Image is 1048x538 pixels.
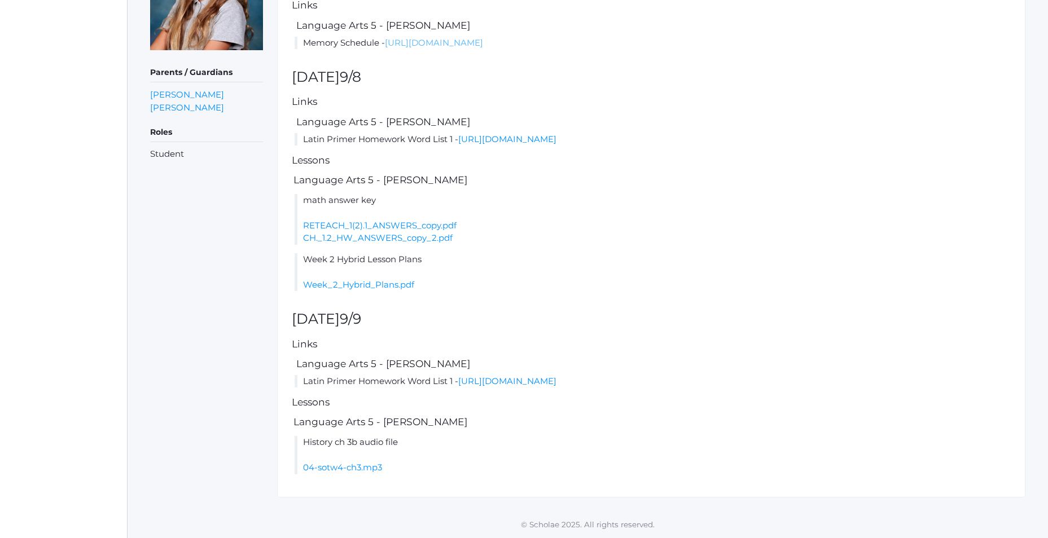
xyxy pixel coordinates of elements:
h5: Language Arts 5 - [PERSON_NAME] [292,175,1011,186]
span: 9/8 [340,68,361,85]
a: [URL][DOMAIN_NAME] [385,37,483,48]
a: [PERSON_NAME] [150,88,224,101]
a: [URL][DOMAIN_NAME] [458,376,556,386]
a: Week_2_Hybrid_Plans.pdf [303,279,414,290]
li: History ch 3b audio file [295,436,1011,474]
h5: Roles [150,123,263,142]
li: math answer key [295,194,1011,245]
li: Latin Primer Homework Word List 1 - [295,375,1011,388]
h5: Links [292,96,1011,107]
a: CH._1.2_HW_ANSWERS_copy_2.pdf [303,232,453,243]
h5: Language Arts 5 - [PERSON_NAME] [295,359,1011,369]
h2: [DATE] [292,311,1011,327]
p: © Scholae 2025. All rights reserved. [128,519,1048,530]
span: 9/9 [340,310,361,327]
h5: Parents / Guardians [150,63,263,82]
li: Memory Schedule - [295,37,1011,50]
a: [URL][DOMAIN_NAME] [458,134,556,144]
li: Student [150,148,263,161]
h5: Language Arts 5 - [PERSON_NAME] [292,417,1011,427]
li: Latin Primer Homework Word List 1 - [295,133,1011,146]
h5: Links [292,339,1011,350]
h5: Lessons [292,397,1011,408]
li: Week 2 Hybrid Lesson Plans [295,253,1011,292]
h2: [DATE] [292,69,1011,85]
h5: Lessons [292,155,1011,166]
a: 04-sotw4-ch3.mp3 [303,462,382,473]
a: RETEACH_1(2).1_ANSWERS_copy.pdf [303,220,457,231]
a: [PERSON_NAME] [150,101,224,114]
h5: Language Arts 5 - [PERSON_NAME] [295,20,1011,31]
h5: Language Arts 5 - [PERSON_NAME] [295,117,1011,127]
